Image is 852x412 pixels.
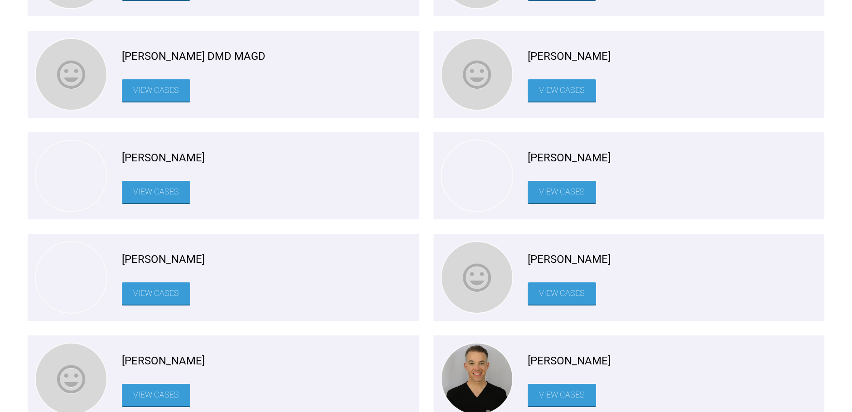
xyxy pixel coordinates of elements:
a: View Cases [528,181,596,203]
a: View Cases [122,181,190,203]
img: Stephen Monteith [442,242,512,313]
span: [PERSON_NAME] [528,48,611,65]
img: Stephen M Miller [442,141,502,152]
img: Stephen McCrory [36,242,97,254]
img: Stephen McElroy [442,39,512,110]
span: [PERSON_NAME] [528,352,611,369]
a: View Cases [122,79,190,102]
span: [PERSON_NAME] [122,352,205,369]
a: View Cases [528,282,596,305]
span: [PERSON_NAME] [122,251,205,268]
a: View Cases [528,79,596,102]
span: [PERSON_NAME] [528,251,611,268]
img: Stephen McCuin [36,141,95,152]
img: Stephen M Miller DMD MAGD [36,39,106,110]
a: View Cases [528,384,596,406]
a: View Cases [122,384,190,406]
a: View Cases [122,282,190,305]
span: [PERSON_NAME] [122,149,205,166]
span: [PERSON_NAME] DMD MAGD [122,48,265,65]
span: [PERSON_NAME] [528,149,611,166]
